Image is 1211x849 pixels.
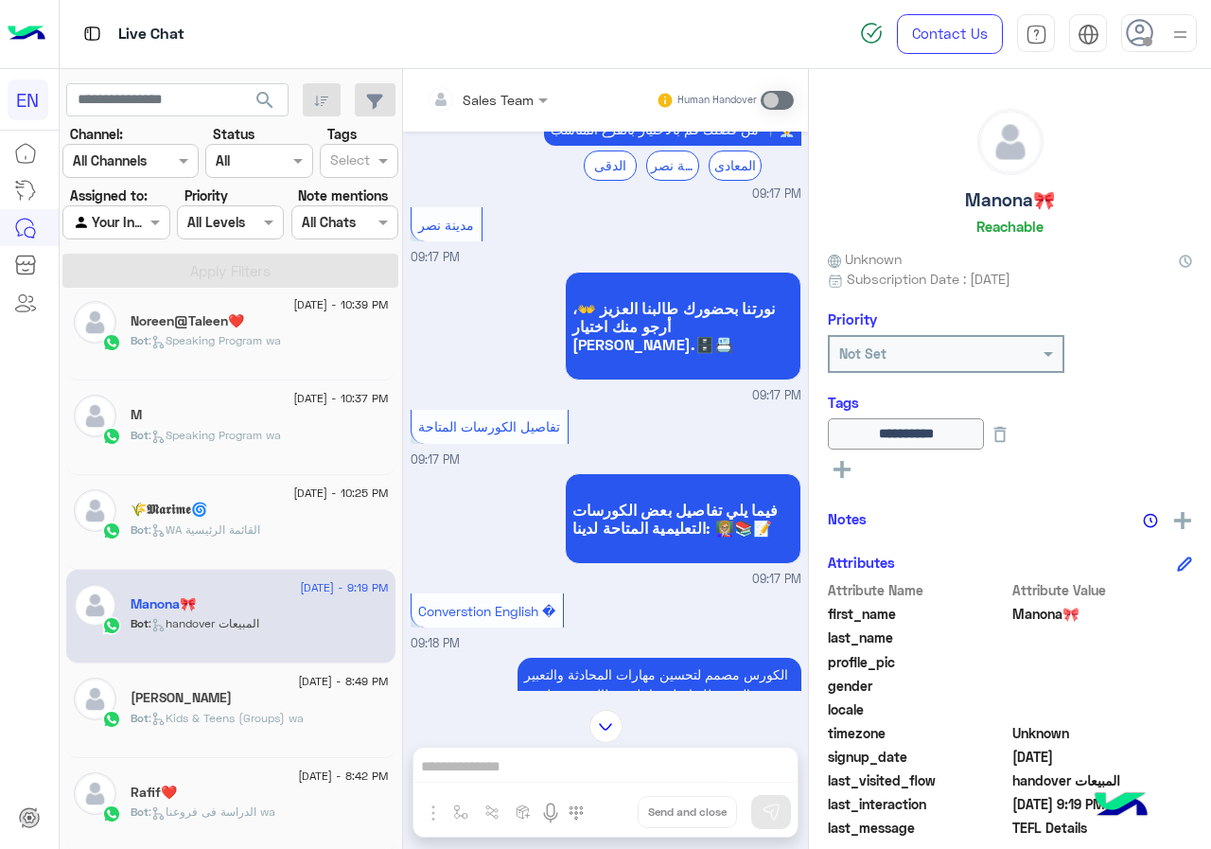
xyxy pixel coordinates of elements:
[1012,676,1193,696] span: null
[131,333,149,347] span: Bot
[131,785,177,801] h5: Rafif❤️
[1026,24,1047,45] img: tab
[102,333,121,352] img: WhatsApp
[131,616,149,630] span: Bot
[828,580,1009,600] span: Attribute Name
[589,710,623,743] img: scroll
[828,699,1009,719] span: locale
[828,394,1192,411] h6: Tags
[327,124,357,144] label: Tags
[965,189,1055,211] h5: Manona🎀
[149,522,260,537] span: : WA القائمة الرئيسية
[74,489,116,532] img: defaultAdmin.png
[828,310,877,327] h6: Priority
[149,616,259,630] span: : handover المبيعات
[102,427,121,446] img: WhatsApp
[828,510,867,527] h6: Notes
[677,93,757,108] small: Human Handover
[131,596,196,612] h5: Manona🎀
[1012,699,1193,719] span: null
[184,186,228,205] label: Priority
[1174,512,1191,529] img: add
[298,186,388,205] label: Note mentions
[131,313,244,329] h5: Noreen@Taleen❤️
[1017,14,1055,54] a: tab
[828,770,1009,790] span: last_visited_flow
[70,124,123,144] label: Channel:
[1143,513,1158,528] img: notes
[828,723,1009,743] span: timezone
[411,636,460,650] span: 09:18 PM
[298,768,388,785] span: [DATE] - 8:42 PM
[646,150,699,180] div: مدينة نصر
[897,14,1003,54] a: Contact Us
[828,794,1009,814] span: last_interaction
[1012,770,1193,790] span: handover المبيعات
[131,428,149,442] span: Bot
[418,418,560,434] span: تفاصيل الكورسات المتاحة
[411,250,460,264] span: 09:17 PM
[149,711,304,725] span: : Kids & Teens (Groups) wa
[242,83,289,124] button: search
[1012,794,1193,814] span: 2025-09-12T18:19:47.588Z
[300,579,388,596] span: [DATE] - 9:19 PM
[298,673,388,690] span: [DATE] - 8:49 PM
[74,678,116,720] img: defaultAdmin.png
[976,218,1044,235] h6: Reachable
[102,616,121,635] img: WhatsApp
[62,254,398,288] button: Apply Filters
[1088,773,1154,840] img: hulul-logo.png
[149,428,281,442] span: : Speaking Program wa
[118,22,184,47] p: Live Chat
[327,150,370,174] div: Select
[131,805,149,819] span: Bot
[1012,604,1193,624] span: Manona🎀
[149,805,275,819] span: : الدراسة فى فروعنا wa
[102,522,121,540] img: WhatsApp
[1012,818,1193,838] span: TEFL Details
[1168,23,1192,46] img: profile
[102,710,121,729] img: WhatsApp
[638,796,737,828] button: Send and close
[1012,723,1193,743] span: Unknown
[572,299,794,353] span: نورتنا بحضورك طالبنا العزيز 👐، أرجو منك اختيار [PERSON_NAME].🗄️📇
[293,485,388,502] span: [DATE] - 10:25 PM
[131,407,142,423] h5: M
[847,269,1010,289] span: Subscription Date : [DATE]
[213,124,254,144] label: Status
[828,628,1009,647] span: last_name
[1078,24,1099,45] img: tab
[1012,580,1193,600] span: Attribute Value
[74,301,116,344] img: defaultAdmin.png
[131,711,149,725] span: Bot
[828,249,902,269] span: Unknown
[8,14,45,54] img: Logo
[978,110,1043,174] img: defaultAdmin.png
[131,522,149,537] span: Bot
[572,501,794,537] span: فيما يلي تفاصيل بعض الكورسات التعليمية المتاحة لدينا: 👩🏼‍🏫📚📝
[709,150,762,180] div: المعادى
[828,747,1009,767] span: signup_date
[418,603,555,619] span: Converstion English �
[80,22,104,45] img: tab
[860,22,883,44] img: spinner
[752,387,801,405] span: 09:17 PM
[828,554,895,571] h6: Attributes
[74,395,116,437] img: defaultAdmin.png
[293,296,388,313] span: [DATE] - 10:39 PM
[828,676,1009,696] span: gender
[102,805,121,823] img: WhatsApp
[828,604,1009,624] span: first_name
[149,333,281,347] span: : Speaking Program wa
[584,150,637,180] div: الدقى
[131,690,232,706] h5: Nehad Samy
[8,80,48,120] div: EN
[418,217,474,233] span: مدينة نصر
[752,186,801,203] span: 09:17 PM
[1012,747,1193,767] span: 2025-09-12T18:15:33.991Z
[828,652,1009,672] span: profile_pic
[131,502,207,518] h5: 🌾𝕸𝖆𝖗𝖎𝖒𝖊🌀
[411,452,460,467] span: 09:17 PM
[828,818,1009,838] span: last_message
[74,772,116,815] img: defaultAdmin.png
